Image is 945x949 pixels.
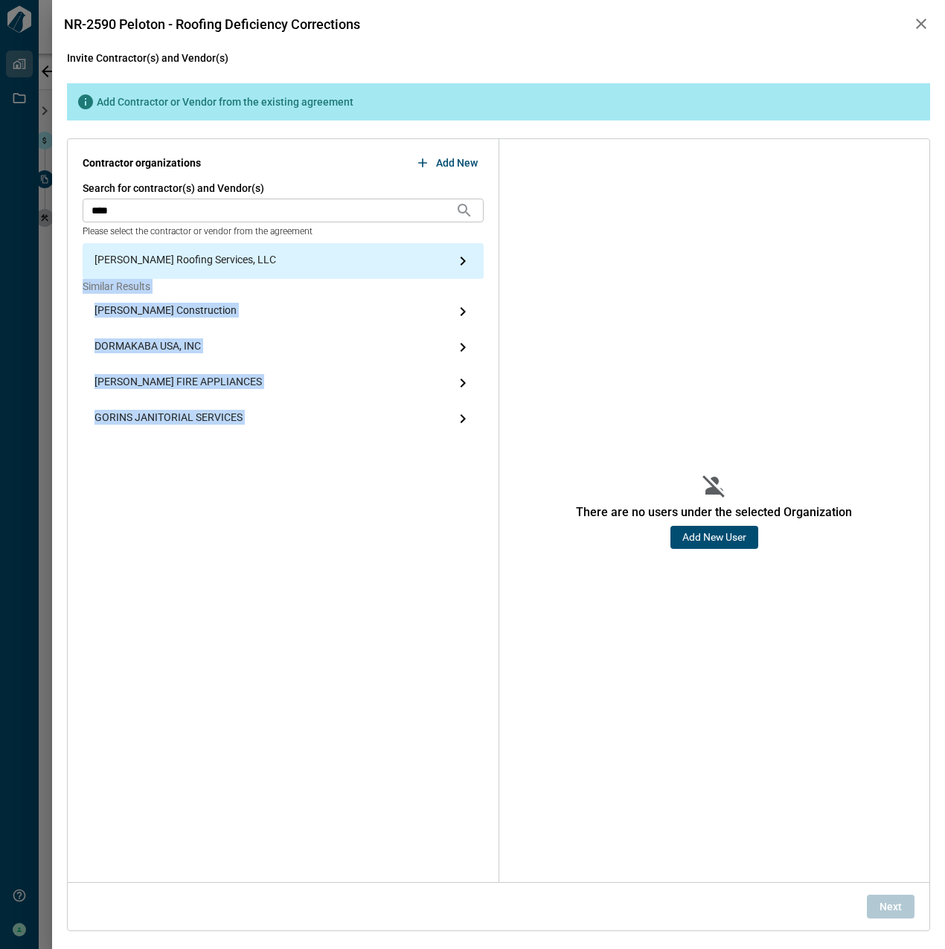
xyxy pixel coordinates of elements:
[94,252,276,270] span: [PERSON_NAME] Roofing Services, LLC
[94,374,262,392] span: [PERSON_NAME] FIRE APPLIANCES
[83,280,150,292] span: Similar Results
[880,899,902,914] span: Next
[83,225,484,237] span: Please select the contractor or vendor from the agreement
[61,16,360,32] span: NR-2590 Peloton - Roofing Deficiency Corrections
[412,151,484,175] button: Add New
[83,155,201,170] span: Contractor organizations
[97,94,353,109] span: Add Contractor or Vendor from the existing agreement
[94,338,201,356] span: DORMAKABA USA, INC
[576,505,852,520] span: There are no users under the selected Organization
[867,895,914,919] button: Next
[83,181,484,196] span: Search for contractor(s) and Vendor(s)
[670,526,758,548] button: Add New User
[94,303,237,321] span: [PERSON_NAME] Construction
[436,155,478,170] span: Add New
[67,51,930,65] span: Invite Contractor(s) and Vendor(s)
[94,410,243,428] span: GORINS JANITORIAL SERVICES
